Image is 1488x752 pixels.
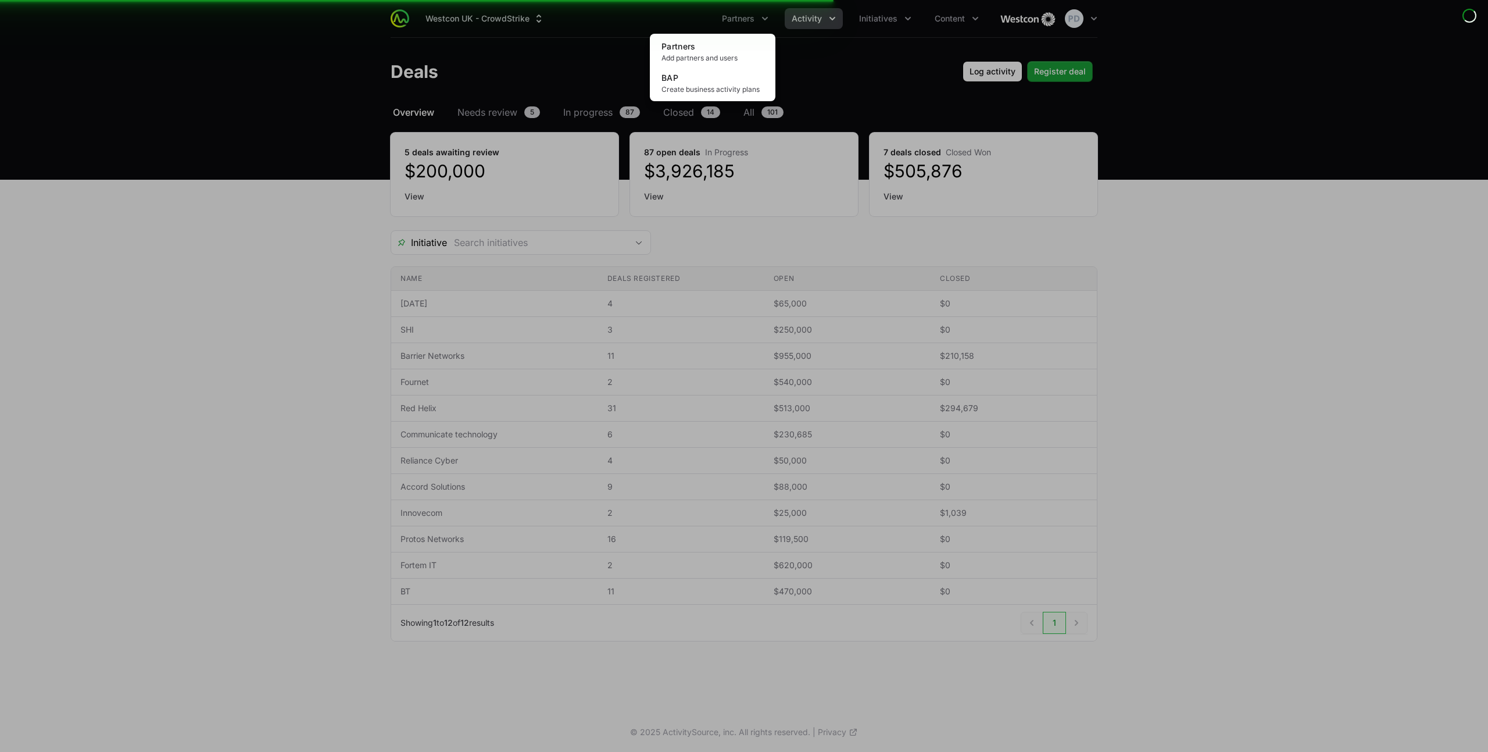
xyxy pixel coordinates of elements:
span: BAP [661,73,678,83]
div: Main navigation [409,8,986,29]
a: PartnersAdd partners and users [652,36,773,67]
span: Add partners and users [661,54,764,63]
div: Partners menu [715,8,775,29]
span: Create business activity plans [661,85,764,94]
a: BAPCreate business activity plans [652,67,773,99]
span: Partners [661,41,696,51]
